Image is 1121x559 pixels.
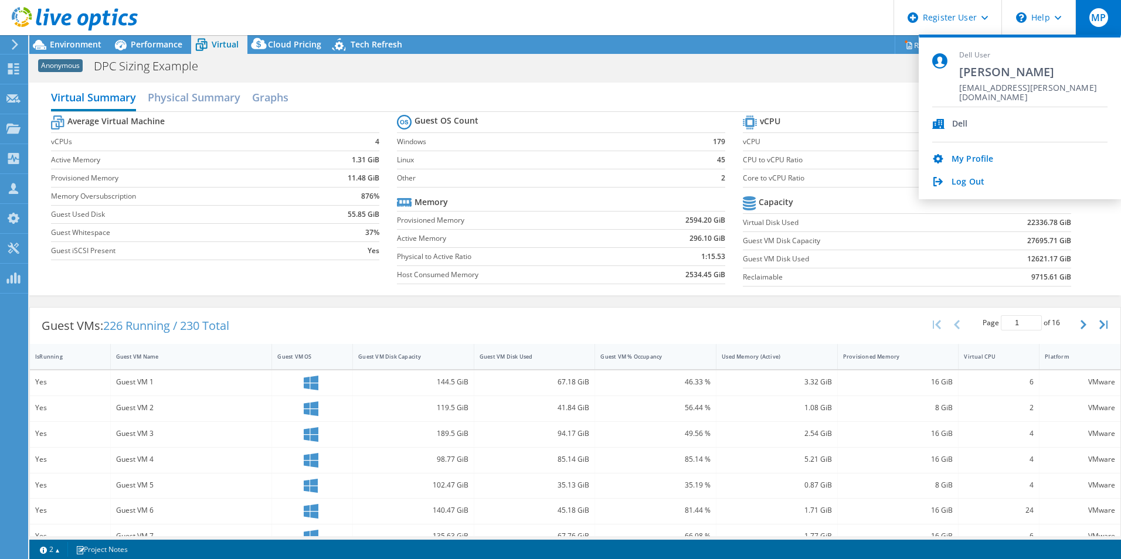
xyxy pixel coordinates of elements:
div: 16 GiB [843,427,953,440]
label: Reclaimable [743,271,957,283]
div: Guest VM 3 [116,427,267,440]
div: Used Memory (Active) [722,353,818,360]
label: Guest Whitespace [51,227,308,238]
div: 16 GiB [843,530,953,543]
span: Anonymous [38,59,83,72]
div: 41.84 GiB [480,401,590,414]
div: 16 GiB [843,453,953,466]
b: Average Virtual Machine [67,115,165,127]
div: 35.13 GiB [480,479,590,492]
div: 1.71 GiB [722,504,832,517]
span: [EMAIL_ADDRESS][PERSON_NAME][DOMAIN_NAME] [959,83,1108,94]
label: Provisioned Memory [397,214,622,226]
h2: Graphs [252,86,288,109]
div: 1.08 GiB [722,401,832,414]
div: 24 [964,504,1034,517]
span: Virtual [212,39,239,50]
h2: Physical Summary [148,86,240,109]
div: 16 GiB [843,504,953,517]
div: Virtual CPU [964,353,1020,360]
div: VMware [1045,376,1115,388]
label: Core to vCPU Ratio [743,172,985,184]
span: Environment [50,39,101,50]
div: VMware [1045,530,1115,543]
div: Guest VM OS [277,353,333,360]
label: Other [397,172,682,184]
div: Yes [35,530,105,543]
div: Guest VM 6 [116,504,267,517]
span: Performance [131,39,182,50]
label: Guest iSCSI Present [51,245,308,257]
div: 85.14 % [600,453,711,466]
span: Tech Refresh [351,39,402,50]
label: Guest Used Disk [51,209,308,220]
div: Guest VMs: [30,308,241,344]
div: 144.5 GiB [358,376,468,388]
h2: Virtual Summary [51,86,136,111]
div: 4 [964,427,1034,440]
b: 37% [365,227,379,238]
label: Host Consumed Memory [397,269,622,281]
div: Dell [952,119,968,130]
div: 3.32 GiB [722,376,832,388]
b: 876% [361,190,379,202]
div: Yes [35,504,105,517]
b: 4 [375,136,379,148]
div: Yes [35,453,105,466]
a: My Profile [952,154,993,165]
div: 8 GiB [843,401,953,414]
a: Reports [895,36,951,54]
div: Guest VM 1 [116,376,267,388]
div: 0.87 GiB [722,479,832,492]
div: VMware [1045,479,1115,492]
div: Guest VM 7 [116,530,267,543]
b: 22336.78 GiB [1027,217,1071,229]
div: Yes [35,479,105,492]
span: Page of [983,315,1060,330]
b: 27695.71 GiB [1027,235,1071,247]
a: Log Out [952,177,984,188]
div: 66.98 % [600,530,711,543]
div: Provisioned Memory [843,353,939,360]
b: 179 [713,136,725,148]
span: 226 Running / 230 Total [103,318,229,333]
div: Guest VM 4 [116,453,267,466]
div: 119.5 GiB [358,401,468,414]
div: Yes [35,401,105,414]
span: 16 [1052,318,1060,328]
div: 98.77 GiB [358,453,468,466]
div: 45.18 GiB [480,504,590,517]
div: Guest VM 2 [116,401,267,414]
div: Yes [35,427,105,440]
b: 2594.20 GiB [685,214,725,226]
div: 67.18 GiB [480,376,590,388]
label: Active Memory [397,233,622,244]
label: CPU to vCPU Ratio [743,154,985,166]
span: [PERSON_NAME] [959,64,1108,80]
div: 189.5 GiB [358,427,468,440]
div: 16 GiB [843,376,953,388]
label: Windows [397,136,682,148]
div: VMware [1045,401,1115,414]
div: 135.63 GiB [358,530,468,543]
b: 2534.45 GiB [685,269,725,281]
div: Guest VM Disk Capacity [358,353,454,360]
div: 94.17 GiB [480,427,590,440]
b: 45 [717,154,725,166]
label: vCPUs [51,136,308,148]
span: Cloud Pricing [268,39,321,50]
div: 6 [964,530,1034,543]
b: 296.10 GiB [689,233,725,244]
div: 4 [964,479,1034,492]
div: Guest VM Disk Used [480,353,576,360]
div: IsRunning [35,353,91,360]
b: 1:15.53 [701,251,725,263]
b: Capacity [759,196,793,208]
a: 2 [32,542,68,557]
div: Guest VM % Occupancy [600,353,697,360]
div: 2 [964,401,1034,414]
b: Yes [368,245,379,257]
span: MP [1089,8,1108,27]
div: 49.56 % [600,427,711,440]
label: Physical to Active Ratio [397,251,622,263]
